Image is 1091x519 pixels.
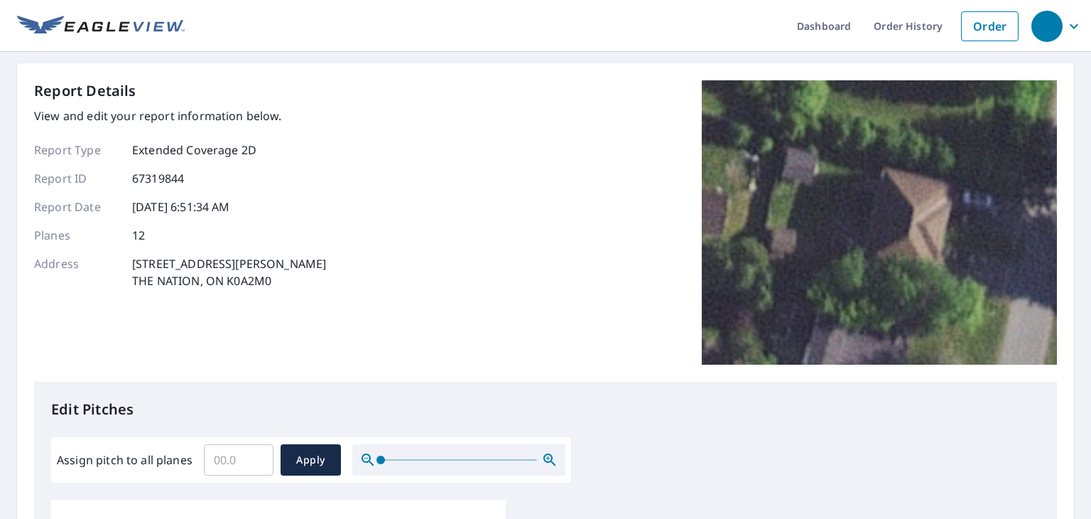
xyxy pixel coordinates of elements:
[34,227,119,244] p: Planes
[292,451,330,469] span: Apply
[132,227,145,244] p: 12
[132,255,326,289] p: [STREET_ADDRESS][PERSON_NAME] THE NATION, ON K0A2M0
[961,11,1019,41] a: Order
[57,451,192,469] label: Assign pitch to all planes
[34,141,119,159] p: Report Type
[34,170,119,187] p: Report ID
[34,198,119,215] p: Report Date
[17,16,185,37] img: EV Logo
[51,399,1040,420] p: Edit Pitches
[281,444,341,476] button: Apply
[204,440,273,480] input: 00.0
[702,80,1057,365] img: Top image
[132,141,256,159] p: Extended Coverage 2D
[34,107,326,124] p: View and edit your report information below.
[34,80,136,102] p: Report Details
[132,170,184,187] p: 67319844
[34,255,119,289] p: Address
[132,198,230,215] p: [DATE] 6:51:34 AM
